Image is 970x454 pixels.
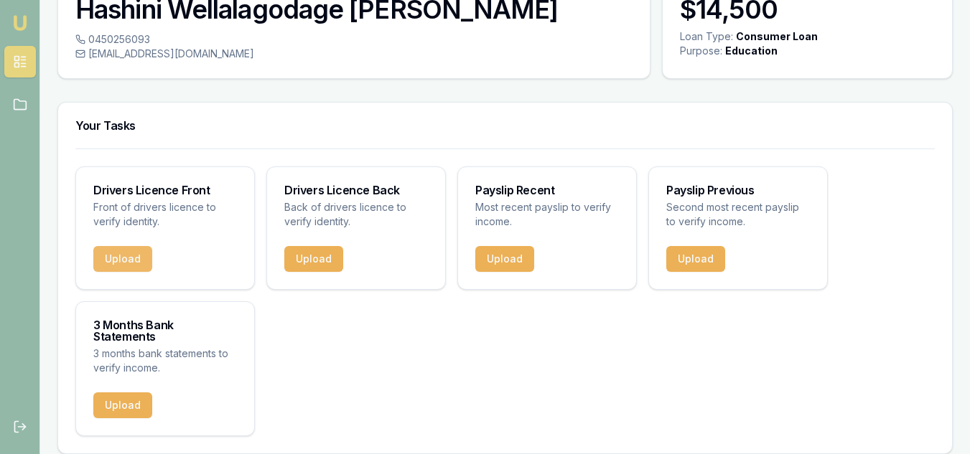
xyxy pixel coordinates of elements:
[475,184,619,196] h3: Payslip Recent
[666,246,725,272] button: Upload
[88,32,150,47] span: 0450256093
[93,392,152,418] button: Upload
[680,29,733,44] div: Loan Type:
[93,184,237,196] h3: Drivers Licence Front
[93,246,152,272] button: Upload
[75,120,935,131] h3: Your Tasks
[93,346,237,375] p: 3 months bank statements to verify income.
[93,200,237,229] p: Front of drivers licence to verify identity.
[93,319,237,342] h3: 3 Months Bank Statements
[11,14,29,32] img: emu-icon-u.png
[88,47,254,61] span: [EMAIL_ADDRESS][DOMAIN_NAME]
[736,29,818,44] div: Consumer Loan
[475,246,534,272] button: Upload
[725,44,778,58] div: Education
[284,200,428,229] p: Back of drivers licence to verify identity.
[666,184,810,196] h3: Payslip Previous
[284,184,428,196] h3: Drivers Licence Back
[666,200,810,229] p: Second most recent payslip to verify income.
[680,44,722,58] div: Purpose:
[475,200,619,229] p: Most recent payslip to verify income.
[284,246,343,272] button: Upload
